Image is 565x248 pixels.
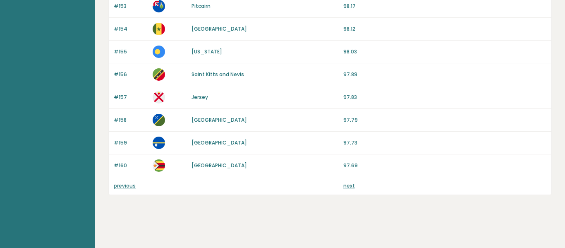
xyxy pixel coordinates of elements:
[343,25,546,33] p: 98.12
[114,139,148,147] p: #159
[114,162,148,169] p: #160
[343,2,546,10] p: 98.17
[343,71,546,78] p: 97.89
[192,71,244,78] a: Saint Kitts and Nevis
[153,114,165,126] img: sb.svg
[153,91,165,104] img: je.svg
[114,25,148,33] p: #154
[343,116,546,124] p: 97.79
[114,116,148,124] p: #158
[114,94,148,101] p: #157
[343,94,546,101] p: 97.83
[153,46,165,58] img: pw.svg
[192,94,208,101] a: Jersey
[114,48,148,55] p: #155
[343,48,546,55] p: 98.03
[343,162,546,169] p: 97.69
[192,25,247,32] a: [GEOGRAPHIC_DATA]
[192,139,247,146] a: [GEOGRAPHIC_DATA]
[114,182,136,189] a: previous
[153,23,165,35] img: sn.svg
[192,116,247,123] a: [GEOGRAPHIC_DATA]
[153,137,165,149] img: nr.svg
[192,2,211,10] a: Pitcairn
[192,162,247,169] a: [GEOGRAPHIC_DATA]
[343,182,355,189] a: next
[114,2,148,10] p: #153
[114,71,148,78] p: #156
[343,139,546,147] p: 97.73
[153,68,165,81] img: kn.svg
[153,159,165,172] img: zw.svg
[192,48,222,55] a: [US_STATE]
